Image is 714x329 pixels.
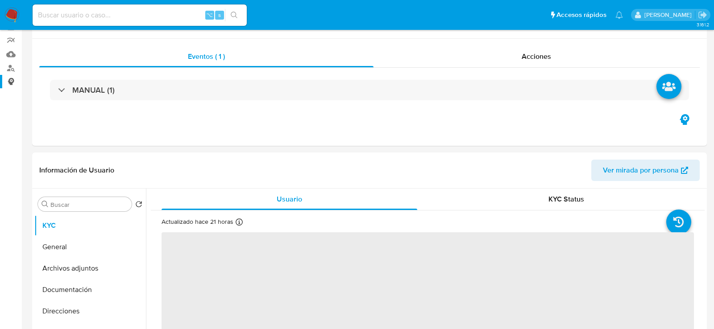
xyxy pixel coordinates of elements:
button: KYC [34,215,146,236]
button: Buscar [42,201,49,208]
h3: MANUAL (1) [72,85,115,95]
span: ⌥ [206,11,213,19]
input: Buscar [50,201,128,209]
button: General [34,236,146,258]
a: Notificaciones [615,11,623,19]
p: lourdes.morinigo@mercadolibre.com [644,11,695,19]
span: Acciones [522,51,551,62]
button: Direcciones [34,300,146,322]
span: 3.161.2 [697,21,710,28]
h1: Información del caso [39,22,700,31]
button: Volver al orden por defecto [135,201,142,210]
span: Usuario [277,194,302,204]
button: Archivos adjuntos [34,258,146,279]
button: search-icon [225,9,243,21]
span: Ver mirada por persona [603,160,679,181]
div: MANUAL (1) [50,80,689,100]
input: Buscar usuario o caso... [33,9,247,21]
a: Salir [698,10,707,20]
span: Accesos rápidos [556,10,606,20]
span: KYC Status [548,194,584,204]
button: Ver mirada por persona [591,160,700,181]
span: s [218,11,221,19]
span: Eventos ( 1 ) [188,51,225,62]
button: Documentación [34,279,146,300]
p: Actualizado hace 21 horas [162,218,233,226]
h1: Información de Usuario [39,166,114,175]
